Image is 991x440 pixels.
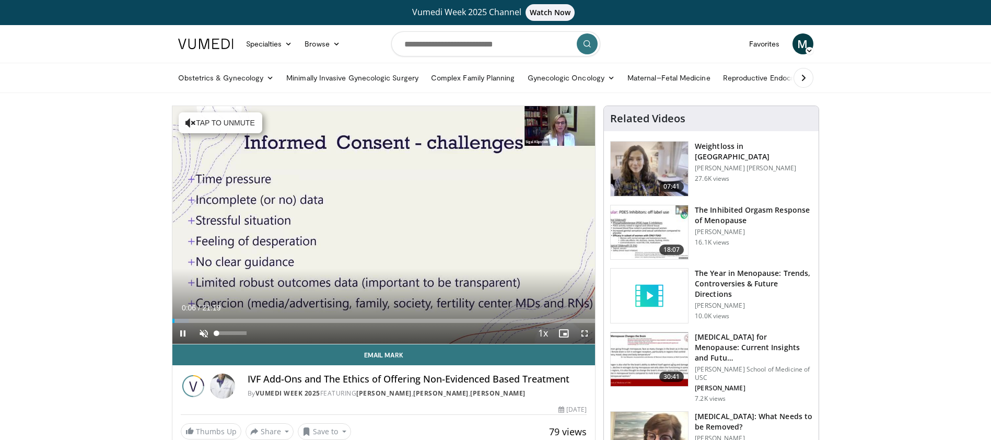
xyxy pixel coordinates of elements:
[178,39,234,49] img: VuMedi Logo
[248,374,587,385] h4: IVF Add-Ons and The Ethics of Offering Non-Evidenced Based Treatment
[610,332,812,403] a: 30:41 [MEDICAL_DATA] for Menopause: Current Insights and Futu… [PERSON_NAME] School of Medicine o...
[521,67,621,88] a: Gynecologic Oncology
[695,141,812,162] h3: Weightloss in [GEOGRAPHIC_DATA]
[172,67,281,88] a: Obstetrics & Gynecology
[199,304,201,312] span: /
[695,164,812,172] p: [PERSON_NAME] [PERSON_NAME]
[553,323,574,344] button: Enable picture-in-picture mode
[695,175,729,183] p: 27.6K views
[743,33,786,54] a: Favorites
[611,205,688,260] img: 283c0f17-5e2d-42ba-a87c-168d447cdba4.150x105_q85_crop-smart_upscale.jpg
[246,423,294,440] button: Share
[202,304,220,312] span: 21:19
[172,323,193,344] button: Pause
[298,423,351,440] button: Save to
[248,389,587,398] div: By FEATURING , ,
[610,141,812,196] a: 07:41 Weightloss in [GEOGRAPHIC_DATA] [PERSON_NAME] [PERSON_NAME] 27.6K views
[558,405,587,414] div: [DATE]
[210,374,235,399] img: Avatar
[610,205,812,260] a: 18:07 The Inhibited Orgasm Response of Menopause [PERSON_NAME] 16.1K views
[217,331,247,335] div: Volume Level
[413,389,469,398] a: [PERSON_NAME]
[391,31,600,56] input: Search topics, interventions
[717,67,892,88] a: Reproductive Endocrinology & [MEDICAL_DATA]
[532,323,553,344] button: Playback Rate
[280,67,425,88] a: Minimally Invasive Gynecologic Surgery
[695,312,729,320] p: 10.0K views
[172,319,596,323] div: Progress Bar
[574,323,595,344] button: Fullscreen
[470,389,526,398] a: [PERSON_NAME]
[695,205,812,226] h3: The Inhibited Orgasm Response of Menopause
[611,332,688,387] img: 47271b8a-94f4-49c8-b914-2a3d3af03a9e.150x105_q85_crop-smart_upscale.jpg
[695,268,812,299] h3: The Year in Menopause: Trends, Controversies & Future Directions
[792,33,813,54] a: M
[695,238,729,247] p: 16.1K views
[425,67,521,88] a: Complex Family Planning
[172,344,596,365] a: Email Mark
[526,4,575,21] span: Watch Now
[610,112,685,125] h4: Related Videos
[356,389,412,398] a: [PERSON_NAME]
[621,67,717,88] a: Maternal–Fetal Medicine
[549,425,587,438] span: 79 views
[695,365,812,382] p: [PERSON_NAME] School of Medicine of USC
[182,304,196,312] span: 0:06
[695,332,812,363] h3: [MEDICAL_DATA] for Menopause: Current Insights and Futu…
[695,384,812,392] p: [PERSON_NAME]
[695,302,812,310] p: [PERSON_NAME]
[180,4,812,21] a: Vumedi Week 2025 ChannelWatch Now
[298,33,346,54] a: Browse
[659,245,684,255] span: 18:07
[695,411,812,432] h3: [MEDICAL_DATA]: What Needs to be Removed?
[659,372,684,382] span: 30:41
[255,389,320,398] a: Vumedi Week 2025
[240,33,299,54] a: Specialties
[181,374,206,399] img: Vumedi Week 2025
[179,112,262,133] button: Tap to unmute
[695,395,726,403] p: 7.2K views
[181,423,241,439] a: Thumbs Up
[610,268,812,323] a: The Year in Menopause: Trends, Controversies & Future Directions [PERSON_NAME] 10.0K views
[659,181,684,192] span: 07:41
[193,323,214,344] button: Unmute
[611,142,688,196] img: 9983fed1-7565-45be-8934-aef1103ce6e2.150x105_q85_crop-smart_upscale.jpg
[172,106,596,344] video-js: Video Player
[695,228,812,236] p: [PERSON_NAME]
[611,269,688,323] img: video_placeholder_short.svg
